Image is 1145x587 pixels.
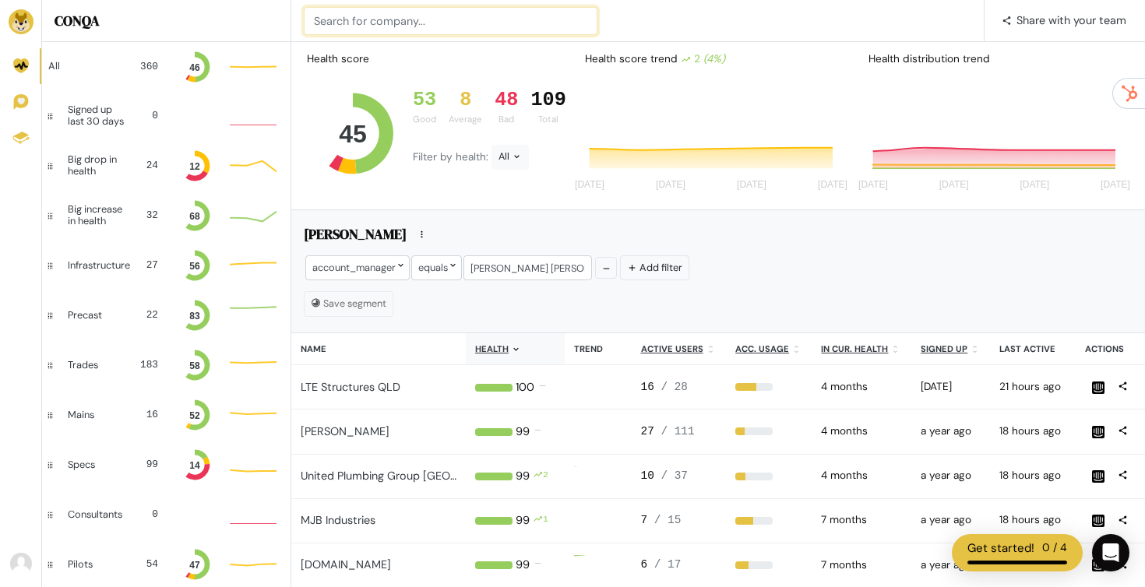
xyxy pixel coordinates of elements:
div: 2025-08-25 08:15pm [999,468,1066,483]
div: Trades [68,360,121,371]
a: Big increase in health 32 68 [42,191,291,241]
div: Average [449,113,482,126]
div: 0 [143,108,158,123]
div: 2025-08-25 05:39pm [999,379,1066,395]
div: 2024-06-30 02:47pm [921,512,981,528]
span: Filter by health: [413,150,491,163]
div: 2025-02-26 01:07pm [921,379,981,395]
tspan: [DATE] [1020,180,1049,191]
div: 8 [449,89,482,112]
div: 24 [139,158,158,173]
div: Infrastructure [68,260,130,271]
div: 48 [495,89,518,112]
div: 2 [681,51,725,67]
tspan: [DATE] [1101,180,1130,191]
div: Big increase in health [68,204,129,227]
u: Active users [641,343,703,354]
div: 360 [133,59,158,74]
th: Trend [565,333,631,365]
div: 32 [142,208,158,223]
div: Health score trend [572,45,856,73]
i: (4%) [703,52,725,65]
div: Consultants [68,509,122,520]
tspan: [DATE] [858,180,888,191]
div: 2025-08-25 07:59pm [999,512,1066,528]
a: Consultants 0 [42,490,291,540]
div: equals [411,255,462,279]
a: [PERSON_NAME] [301,424,389,438]
div: 47% [735,517,802,525]
a: Specs 99 14 [42,440,291,490]
div: Specs [68,459,121,470]
a: Precast 22 83 [42,290,291,340]
a: Infrastructure 27 56 [42,241,291,290]
div: Mains [68,409,121,420]
u: Acc. Usage [735,343,789,354]
h5: CONQA [55,12,278,30]
div: 100 [516,379,534,396]
div: 2024-05-15 01:24pm [921,468,981,483]
div: 99 [516,557,530,574]
div: 99 [516,468,530,485]
div: 57% [735,383,802,391]
a: [DOMAIN_NAME] [301,557,391,571]
div: Precast [68,310,121,321]
div: 54 [133,557,158,571]
div: 27 [143,258,158,272]
div: 2025-08-25 08:35pm [999,424,1066,439]
div: 99 [516,424,530,441]
div: All [491,145,529,170]
th: Last active [990,333,1075,365]
div: Health distribution trend [856,45,1139,73]
div: 2024-05-31 07:58am [921,557,981,573]
u: In cur. health [821,343,888,354]
a: Mains 16 52 [42,390,291,440]
u: Signed up [921,343,967,354]
div: 2 [543,468,548,485]
div: 16 [641,379,717,396]
div: Open Intercom Messenger [1092,534,1129,571]
tspan: [DATE] [818,180,847,191]
h5: [PERSON_NAME] [304,226,407,248]
th: Name [291,333,466,365]
div: Pilots [68,559,121,570]
u: Health [475,343,509,354]
span: / 17 [654,558,682,571]
span: / 37 [661,469,688,482]
a: MJB Industries [301,513,375,527]
div: 16 [133,407,158,422]
div: 99 [133,457,158,472]
a: United Plumbing Group [GEOGRAPHIC_DATA] [301,469,537,483]
span: / 111 [661,425,694,438]
div: 27 [641,424,717,441]
div: 1 [543,512,548,529]
div: 27% [735,473,802,480]
div: 53 [413,89,436,112]
div: 99 [516,512,530,529]
span: / 15 [654,514,682,526]
div: 2025-05-05 12:00am [821,468,902,483]
div: 24% [735,427,802,435]
div: 7 [641,512,717,529]
div: 10 [641,468,717,485]
img: Avatar [10,553,32,575]
div: 2025-05-05 12:00am [821,424,902,439]
a: LTE Structures QLD [301,380,400,394]
div: 35% [735,561,802,569]
a: Big drop in health 24 12 [42,141,291,191]
tspan: [DATE] [939,180,969,191]
div: 22 [133,308,158,322]
a: Signed up last 30 days 0 [42,91,291,141]
div: Bad [495,113,518,126]
button: Save segment [304,291,393,316]
tspan: [DATE] [737,180,766,191]
div: 109 [530,89,565,112]
div: 0 [135,507,158,522]
span: / 28 [661,381,688,393]
a: All 360 46 [42,42,291,91]
div: account_manager [305,255,410,279]
div: 183 [133,357,158,372]
div: Signed up last 30 days [68,104,130,127]
div: 6 [641,557,717,574]
div: Good [413,113,436,126]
